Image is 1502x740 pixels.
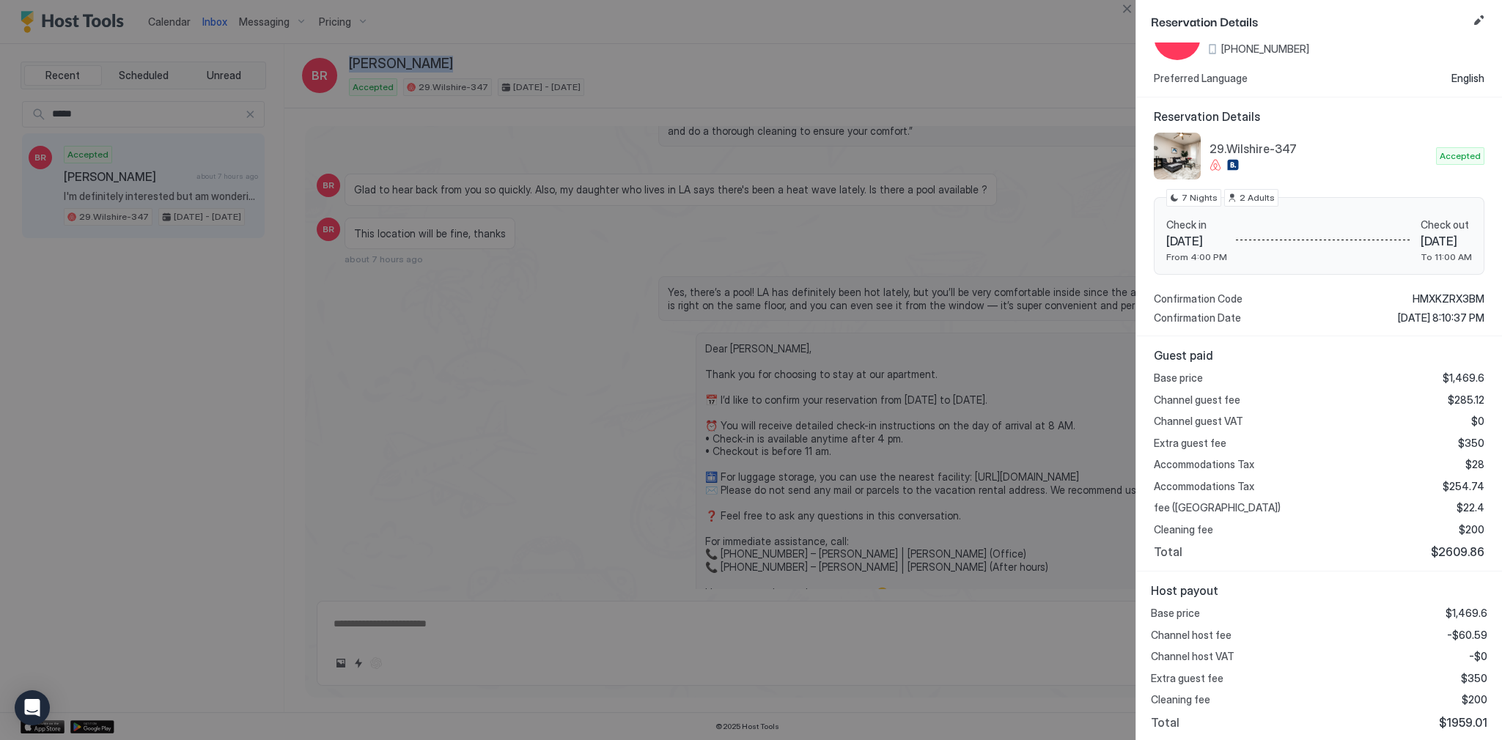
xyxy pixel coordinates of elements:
[1154,501,1281,514] span: fee ([GEOGRAPHIC_DATA])
[1457,501,1484,514] span: $22.4
[1151,629,1232,642] span: Channel host fee
[1166,251,1227,262] span: From 4:00 PM
[1154,523,1213,536] span: Cleaning fee
[1465,458,1484,471] span: $28
[1210,141,1430,156] span: 29.Wilshire-347
[1421,251,1472,262] span: To 11:00 AM
[1151,693,1210,706] span: Cleaning fee
[1151,650,1234,663] span: Channel host VAT
[1439,715,1487,730] span: $1959.01
[1151,607,1200,620] span: Base price
[1166,218,1227,232] span: Check in
[1154,544,1182,559] span: Total
[1471,415,1484,428] span: $0
[1446,607,1487,620] span: $1,469.6
[1469,650,1487,663] span: -$0
[1151,715,1179,730] span: Total
[1458,437,1484,450] span: $350
[1240,191,1275,204] span: 2 Adults
[1470,12,1487,29] button: Edit reservation
[1154,292,1243,306] span: Confirmation Code
[1151,672,1223,685] span: Extra guest fee
[1421,234,1472,248] span: [DATE]
[1440,149,1481,163] span: Accepted
[1154,458,1254,471] span: Accommodations Tax
[1154,415,1243,428] span: Channel guest VAT
[1413,292,1484,306] span: HMXKZRX3BM
[1443,480,1484,493] span: $254.74
[1421,218,1472,232] span: Check out
[1221,42,1309,56] span: [PHONE_NUMBER]
[15,690,50,725] div: Open Intercom Messenger
[1154,371,1203,385] span: Base price
[1154,133,1201,180] div: listing image
[1166,234,1227,248] span: [DATE]
[1431,544,1484,559] span: $2609.86
[1154,109,1484,124] span: Reservation Details
[1461,672,1487,685] span: $350
[1154,480,1254,493] span: Accommodations Tax
[1448,393,1484,407] span: $285.12
[1154,348,1484,363] span: Guest paid
[1462,693,1487,706] span: $200
[1151,12,1467,30] span: Reservation Details
[1398,311,1484,325] span: [DATE] 8:10:37 PM
[1459,523,1484,536] span: $200
[1447,629,1487,642] span: -$60.59
[1182,191,1218,204] span: 7 Nights
[1451,72,1484,85] span: English
[1154,311,1241,325] span: Confirmation Date
[1154,437,1226,450] span: Extra guest fee
[1151,583,1487,598] span: Host payout
[1443,371,1484,385] span: $1,469.6
[1154,393,1240,407] span: Channel guest fee
[1154,72,1248,85] span: Preferred Language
